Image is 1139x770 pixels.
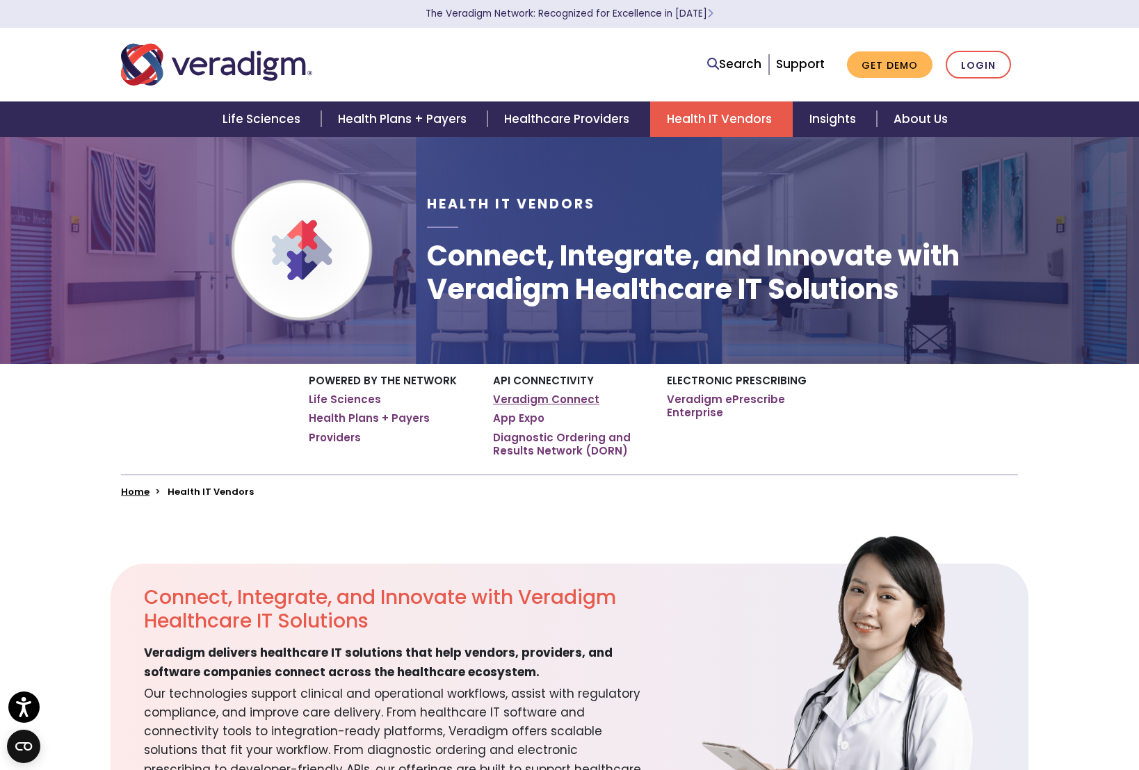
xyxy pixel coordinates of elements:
span: Health IT Vendors [427,195,595,213]
a: Providers [309,431,361,445]
a: Search [707,55,761,74]
a: The Veradigm Network: Recognized for Excellence in [DATE]Learn More [426,7,713,20]
a: Login [946,51,1011,79]
span: Learn More [707,7,713,20]
a: Health Plans + Payers [321,101,487,137]
a: Veradigm Connect [493,393,599,407]
a: Healthcare Providers [487,101,650,137]
a: Life Sciences [309,393,381,407]
h2: Connect, Integrate, and Innovate with Veradigm Healthcare IT Solutions [144,586,646,632]
a: Support [776,56,825,72]
a: Life Sciences [206,101,321,137]
h1: Connect, Integrate, and Innovate with Veradigm Healthcare IT Solutions [427,239,1018,306]
button: Open CMP widget [7,730,40,763]
a: Get Demo [847,51,932,79]
img: Veradigm logo [121,42,312,88]
a: About Us [877,101,964,137]
a: Diagnostic Ordering and Results Network (DORN) [493,431,646,458]
a: Health Plans + Payers [309,411,430,425]
a: Insights [793,101,877,137]
a: App Expo [493,411,544,425]
a: Veradigm ePrescribe Enterprise [667,393,830,420]
a: Health IT Vendors [650,101,793,137]
a: Home [121,485,150,498]
span: Veradigm delivers healthcare IT solutions that help vendors, providers, and software companies co... [144,644,646,681]
iframe: Drift Chat Widget [872,670,1122,753]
